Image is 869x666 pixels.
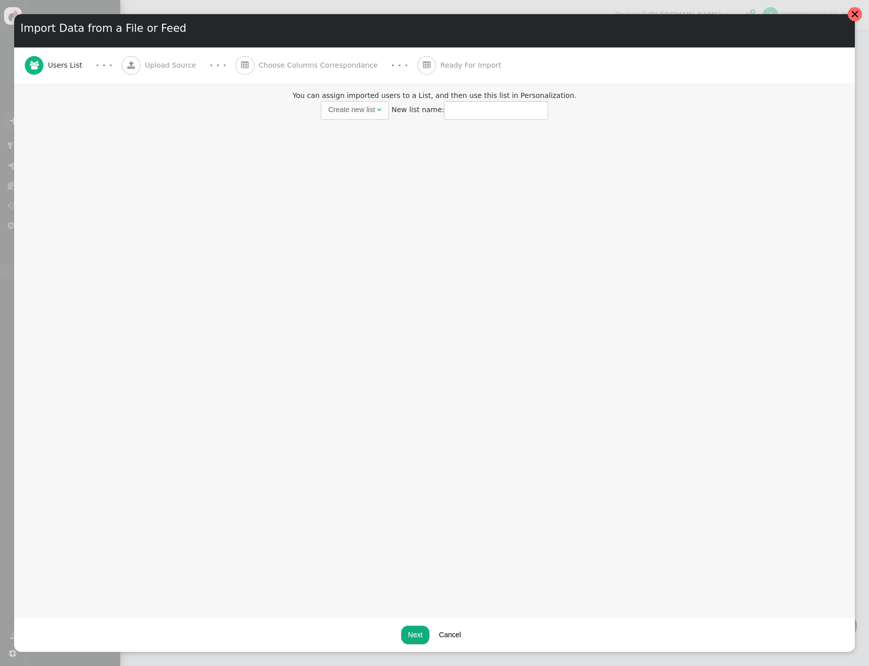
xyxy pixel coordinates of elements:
[122,47,235,83] a:  Upload Source · · ·
[235,47,417,83] a:  Choose Columns Correspondance · · ·
[48,60,87,71] span: Users List
[21,90,848,119] div: You can assign imported users to a List, and then use this list in Personalization.
[432,626,468,644] button: Cancel
[145,60,201,71] span: Upload Source
[95,59,112,72] div: · · ·
[328,105,375,115] div: Create new list
[392,106,548,114] span: New list name:
[417,47,524,83] a:  Ready For Import
[127,61,135,69] span: 
[259,60,382,71] span: Choose Columns Correspondance
[423,61,431,69] span: 
[25,47,122,83] a:  Users List · · ·
[30,61,39,69] span: 
[377,106,381,113] span: 
[210,59,226,72] div: · · ·
[441,60,506,71] span: Ready For Import
[391,59,408,72] div: · · ·
[14,14,855,43] div: Import Data from a File or Feed
[401,626,430,644] button: Next
[241,61,249,69] span: 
